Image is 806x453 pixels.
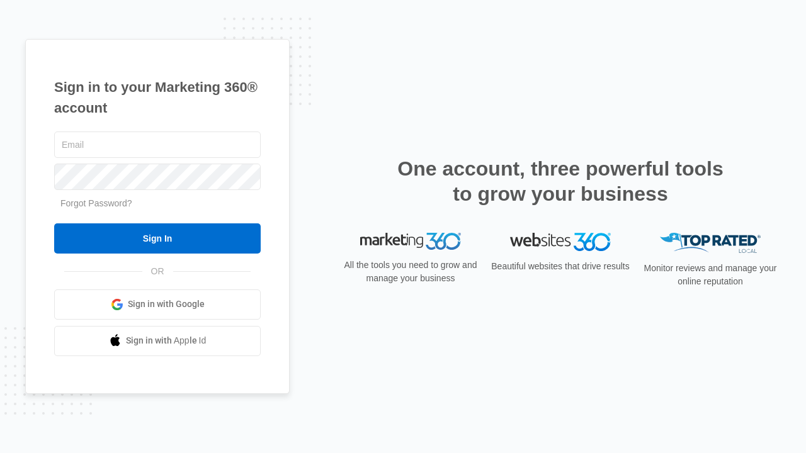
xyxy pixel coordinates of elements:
[142,265,173,278] span: OR
[394,156,727,206] h2: One account, three powerful tools to grow your business
[360,233,461,250] img: Marketing 360
[54,223,261,254] input: Sign In
[640,262,781,288] p: Monitor reviews and manage your online reputation
[54,131,261,158] input: Email
[54,289,261,320] a: Sign in with Google
[490,260,631,273] p: Beautiful websites that drive results
[126,334,207,347] span: Sign in with Apple Id
[54,326,261,356] a: Sign in with Apple Id
[60,198,132,208] a: Forgot Password?
[54,77,261,118] h1: Sign in to your Marketing 360® account
[128,298,205,311] span: Sign in with Google
[510,233,611,251] img: Websites 360
[340,259,481,285] p: All the tools you need to grow and manage your business
[660,233,761,254] img: Top Rated Local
